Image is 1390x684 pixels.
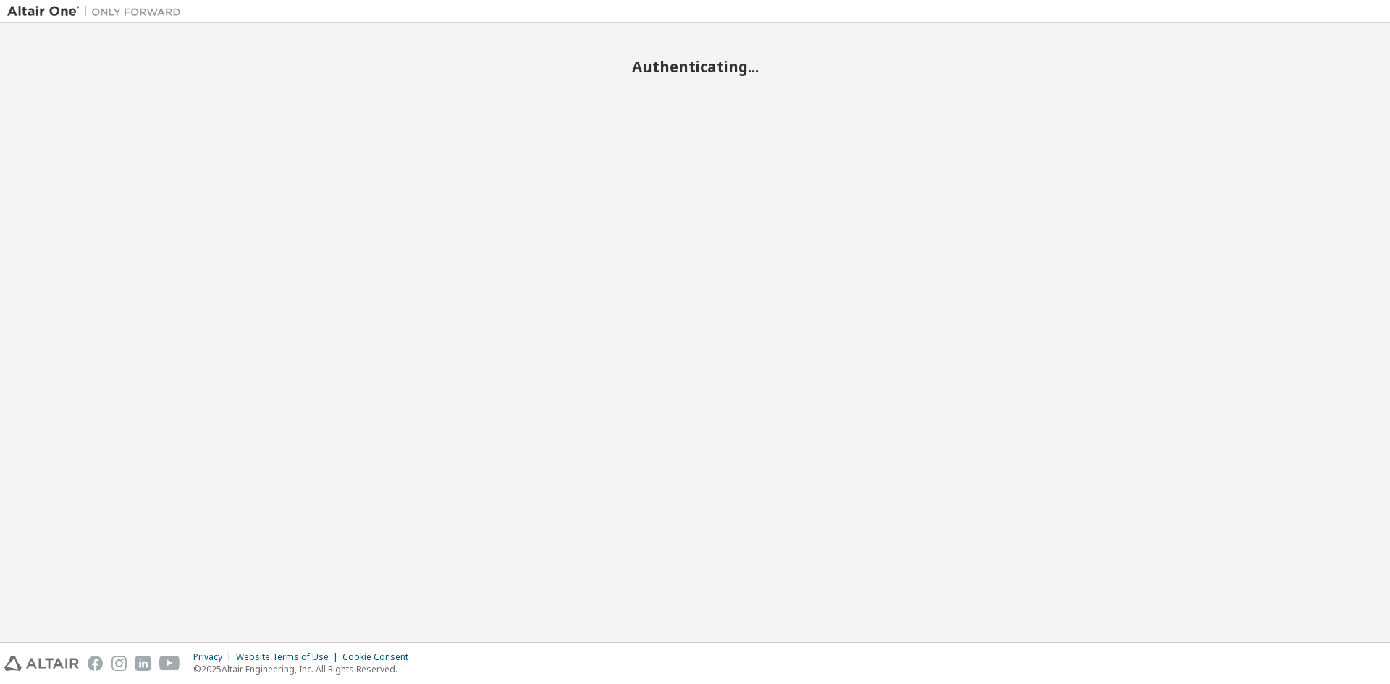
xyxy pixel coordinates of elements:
[4,656,79,671] img: altair_logo.svg
[236,651,342,663] div: Website Terms of Use
[7,57,1383,76] h2: Authenticating...
[7,4,188,19] img: Altair One
[193,651,236,663] div: Privacy
[135,656,151,671] img: linkedin.svg
[342,651,417,663] div: Cookie Consent
[193,663,417,675] p: © 2025 Altair Engineering, Inc. All Rights Reserved.
[111,656,127,671] img: instagram.svg
[88,656,103,671] img: facebook.svg
[159,656,180,671] img: youtube.svg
